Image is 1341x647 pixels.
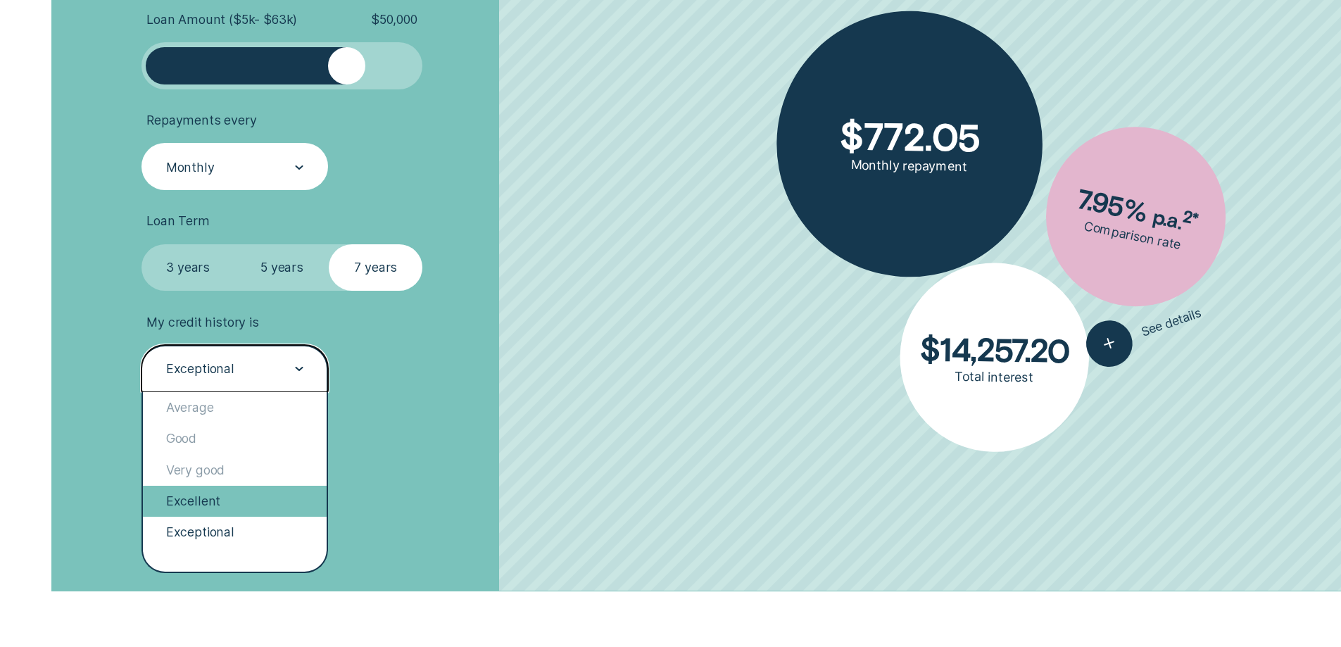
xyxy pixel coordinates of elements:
div: Monthly [166,159,215,175]
span: My credit history is [146,315,258,330]
span: Loan Term [146,213,209,229]
span: Loan Amount ( $5k - $63k ) [146,12,297,27]
span: Repayments every [146,113,256,128]
div: Exceptional [166,361,234,377]
div: Very good [143,454,327,485]
span: See details [1139,305,1204,339]
div: Exceptional [143,517,327,548]
span: $ 50,000 [371,12,417,27]
label: 5 years [235,244,329,291]
div: Average [143,392,327,423]
button: See details [1080,290,1209,372]
label: 7 years [329,244,422,291]
div: Good [143,423,327,454]
label: 3 years [141,244,235,291]
div: Excellent [143,486,327,517]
